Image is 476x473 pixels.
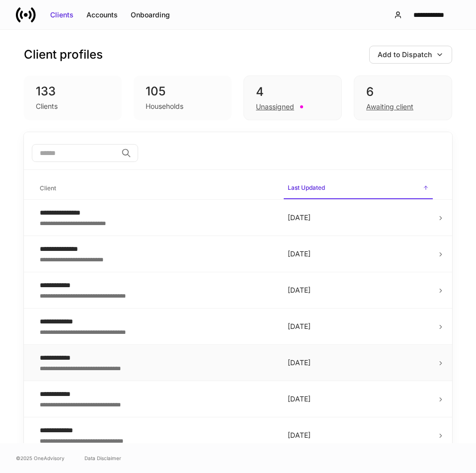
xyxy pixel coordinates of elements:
[40,183,56,193] h6: Client
[44,7,80,23] button: Clients
[124,7,176,23] button: Onboarding
[288,430,429,440] p: [DATE]
[80,7,124,23] button: Accounts
[366,84,440,100] div: 6
[284,178,433,199] span: Last Updated
[288,394,429,404] p: [DATE]
[288,358,429,368] p: [DATE]
[146,101,183,111] div: Households
[366,102,413,112] div: Awaiting client
[16,454,65,462] span: © 2025 OneAdvisory
[146,83,220,99] div: 105
[36,101,58,111] div: Clients
[24,47,103,63] h3: Client profiles
[288,321,429,331] p: [DATE]
[243,76,342,120] div: 4Unassigned
[288,249,429,259] p: [DATE]
[288,213,429,223] p: [DATE]
[50,10,74,20] div: Clients
[131,10,170,20] div: Onboarding
[256,84,329,100] div: 4
[36,178,276,199] span: Client
[256,102,294,112] div: Unassigned
[288,183,325,192] h6: Last Updated
[369,46,452,64] button: Add to Dispatch
[378,50,432,60] div: Add to Dispatch
[86,10,118,20] div: Accounts
[354,76,452,120] div: 6Awaiting client
[36,83,110,99] div: 133
[84,454,121,462] a: Data Disclaimer
[288,285,429,295] p: [DATE]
